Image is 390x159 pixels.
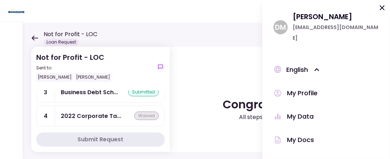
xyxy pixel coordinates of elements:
div: submitted [128,88,159,96]
div: All steps are completed [239,113,307,121]
button: show-messages [156,63,165,71]
div: Loan Request [44,39,79,46]
div: My Data [287,111,314,122]
div: Not for Profit - LOC [36,52,112,82]
div: [PERSON_NAME] [293,11,379,22]
div: waived [134,112,159,120]
img: Partner icon [7,6,26,17]
h1: Not for Profit - LOC [44,30,97,39]
a: 42022 Corporate Tax Returnswaived [36,106,165,126]
div: D M [273,20,288,34]
div: Business Debt Schedule [61,88,118,97]
div: English [286,64,321,75]
button: Submit Request [36,132,165,147]
div: [EMAIL_ADDRESS][DOMAIN_NAME] [293,22,379,43]
div: My Docs [287,135,314,145]
div: Sent to: [36,65,112,71]
a: 3Business Debt Schedulesubmitted [36,82,165,103]
div: 4 [37,106,55,126]
div: 3 [37,82,55,102]
div: 2022 Corporate Tax Returns [61,112,121,120]
div: My Profile [287,88,318,98]
div: [PERSON_NAME] [36,73,73,82]
div: Submit Request [78,135,124,144]
div: [PERSON_NAME] [75,73,112,82]
button: Ok, close [378,4,386,15]
div: Congratulations! [223,96,323,113]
